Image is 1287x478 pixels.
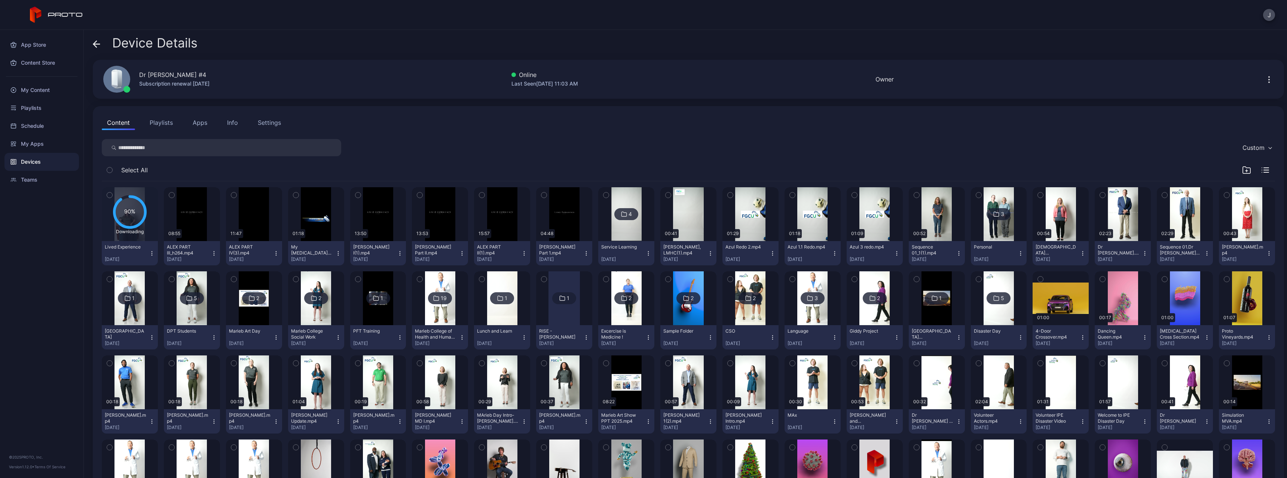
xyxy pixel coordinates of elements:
[415,425,459,431] div: [DATE]
[601,256,645,262] div: [DATE]
[598,409,654,434] button: Marieb Art Show PPT 2025.mp4[DATE]
[1157,241,1213,265] button: Sequence 01.Dr [PERSON_NAME] with Musci and Logo.mp4[DATE]
[912,244,953,256] div: Sequence 01_1(1).mp4
[785,409,841,434] button: MAx[DATE]
[660,409,716,434] button: [PERSON_NAME] 1(2).mp4[DATE]
[477,244,518,256] div: ALEX PART II(1).mp4
[598,325,654,349] button: Excercise is Medicine ![DATE]
[102,241,158,265] button: Lived Experience[DATE]
[539,425,583,431] div: [DATE]
[725,340,770,346] div: [DATE]
[1222,425,1266,431] div: [DATE]
[1160,328,1201,340] div: Epidermis Cross Section.mp4
[167,425,211,431] div: [DATE]
[725,425,770,431] div: [DATE]
[350,409,406,434] button: [PERSON_NAME].mp4[DATE]
[725,256,770,262] div: [DATE]
[9,465,34,469] span: Version 1.12.0 •
[725,328,767,334] div: CSO
[663,244,704,256] div: Amanda Zoghbi, LMHC(1).mp4
[9,454,74,460] div: © 2025 PROTO, Inc.
[1098,340,1142,346] div: [DATE]
[629,211,632,218] div: 4
[4,81,79,99] a: My Content
[788,256,832,262] div: [DATE]
[539,256,583,262] div: [DATE]
[629,295,632,302] div: 2
[229,328,270,334] div: Marieb Art Day
[256,295,259,302] div: 2
[121,166,148,175] span: Select All
[971,409,1027,434] button: Volunteer Actors.mp4[DATE]
[1219,409,1275,434] button: Simulation MVA.mp4[DATE]
[539,244,580,256] div: Alex Part 1.mp4
[1222,412,1263,424] div: Simulation MVA.mp4
[1001,295,1004,302] div: 5
[4,36,79,54] div: App Store
[971,325,1027,349] button: Disaster Day[DATE]
[539,412,580,424] div: Lexia Hall.mp4
[939,295,942,302] div: 1
[226,241,282,265] button: ALEX PART IV(3).mp4[DATE]
[1219,241,1275,265] button: [PERSON_NAME].mp4[DATE]
[164,325,220,349] button: DPT Students[DATE]
[353,412,394,424] div: Luis Ruiz.mp4
[691,295,694,302] div: 2
[474,325,530,349] button: Lunch and Learn[DATE]
[663,425,707,431] div: [DATE]
[4,171,79,189] div: Teams
[722,409,779,434] button: [PERSON_NAME] Intro.mp4[DATE]
[164,409,220,434] button: [PERSON_NAME].mp4[DATE]
[288,325,344,349] button: Marieb College Social Work[DATE]
[353,328,394,334] div: PFT Training
[167,328,208,334] div: DPT Students
[1160,256,1204,262] div: [DATE]
[725,244,767,250] div: Azul Redo 2.mp4
[1242,144,1265,151] div: Custom
[601,244,642,250] div: Service Learning
[113,229,147,235] div: Downloading
[974,256,1018,262] div: [DATE]
[1001,211,1004,218] div: 3
[1036,412,1077,424] div: Volunteer IPE Disaster Video
[1095,409,1151,434] button: Welcome to IPE Disaster Day[DATE]
[785,241,841,265] button: Azul 1.1 Redo.mp4[DATE]
[660,325,716,349] button: Sample Folder[DATE]
[229,412,270,424] div: Brittany Shaykevich.mp4
[194,295,197,302] div: 5
[4,99,79,117] a: Playlists
[4,117,79,135] a: Schedule
[1033,241,1089,265] button: [DEMOGRAPHIC_DATA][PERSON_NAME](1).mp4[DATE]
[105,340,149,346] div: [DATE]
[105,328,146,340] div: Shady Rest Institute
[1157,409,1213,434] button: Dr [PERSON_NAME][DATE]
[974,425,1018,431] div: [DATE]
[850,425,894,431] div: [DATE]
[144,115,178,130] button: Playlists
[663,328,704,334] div: Sample Folder
[474,409,530,434] button: MArieb Day Intro- [PERSON_NAME].mp4[DATE]
[912,425,956,431] div: [DATE]
[102,409,158,434] button: [PERSON_NAME].mp4[DATE]
[477,340,521,346] div: [DATE]
[601,412,642,424] div: Marieb Art Show PPT 2025.mp4
[663,256,707,262] div: [DATE]
[4,54,79,72] a: Content Store
[4,135,79,153] a: My Apps
[353,340,397,346] div: [DATE]
[139,79,210,88] div: Subscription renewal [DATE]
[788,244,829,250] div: Azul 1.1 Redo.mp4
[539,340,583,346] div: [DATE]
[511,70,578,79] div: Online
[253,115,286,130] button: Settings
[912,412,953,424] div: Dr Holly Brown - Personal
[350,325,406,349] button: PFT Training[DATE]
[167,340,211,346] div: [DATE]
[1095,241,1151,265] button: Dr [PERSON_NAME].mp4[DATE]
[226,325,282,349] button: Marieb Art Day[DATE]
[788,412,829,418] div: MAx
[412,409,468,434] button: [PERSON_NAME] MD I.mp4[DATE]
[598,241,654,265] button: Service Learning[DATE]
[601,340,645,346] div: [DATE]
